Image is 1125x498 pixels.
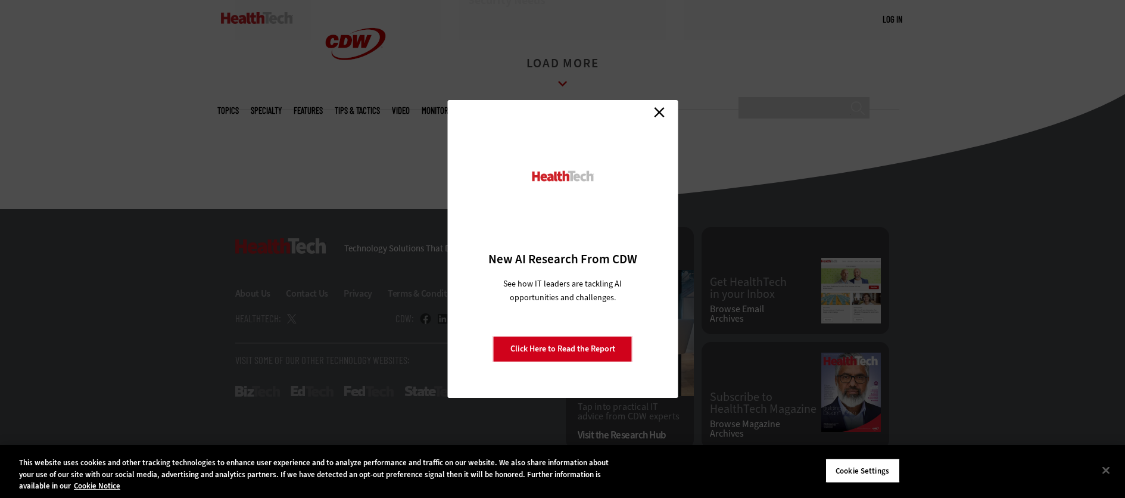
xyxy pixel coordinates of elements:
[1093,457,1119,483] button: Close
[74,481,120,491] a: More information about your privacy
[530,170,595,182] img: HealthTech_0.png
[19,457,619,492] div: This website uses cookies and other tracking technologies to enhance user experience and to analy...
[489,277,636,304] p: See how IT leaders are tackling AI opportunities and challenges.
[650,103,668,121] a: Close
[468,251,657,267] h3: New AI Research From CDW
[493,336,632,362] a: Click Here to Read the Report
[825,458,900,483] button: Cookie Settings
